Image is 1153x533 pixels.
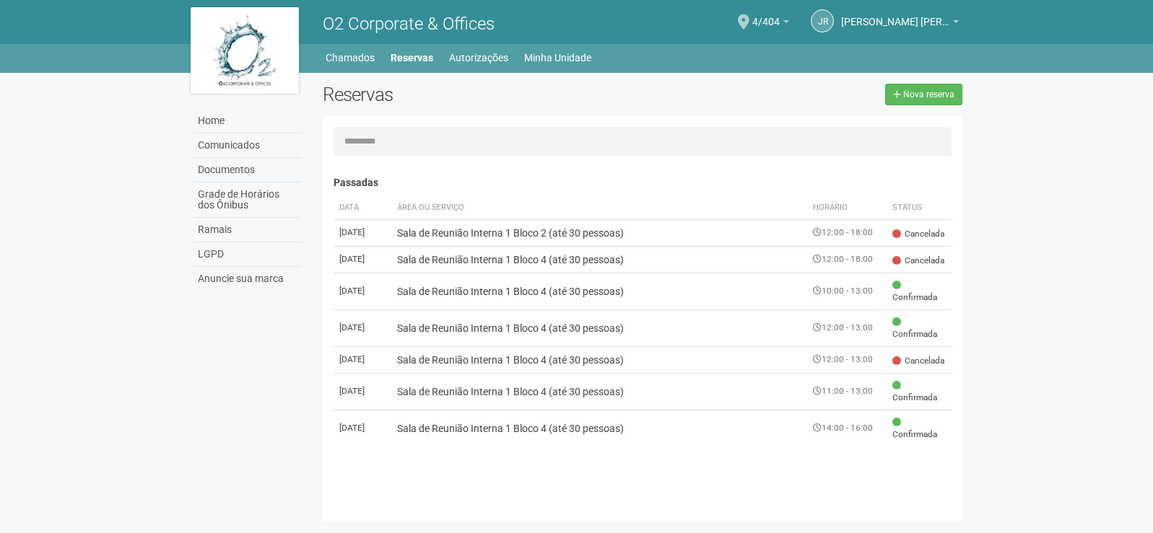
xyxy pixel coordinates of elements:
span: Cancelada [892,228,944,240]
td: Sala de Reunião Interna 1 Bloco 2 (até 30 pessoas) [391,219,808,246]
a: Reservas [391,48,433,68]
img: logo.jpg [191,7,299,94]
span: Cancelada [892,355,944,367]
h4: Passadas [334,177,952,188]
span: 4/404 [752,2,780,27]
a: LGPD [194,242,301,267]
span: Confirmada [892,379,946,404]
td: Sala de Reunião Interna 1 Bloco 4 (até 30 pessoas) [391,309,808,346]
a: Ramais [194,218,301,242]
span: O2 Corporate & Offices [323,14,495,34]
td: 12:00 - 18:00 [807,246,887,273]
td: Sala de Reunião Interna 1 Bloco 4 (até 30 pessoas) [391,410,808,446]
a: Grade de Horários dos Ônibus [194,182,301,218]
span: Jacqueline Rosa Mendes Franco [841,2,949,27]
td: 14:00 - 16:00 [807,410,887,446]
a: Anuncie sua marca [194,267,301,291]
td: [DATE] [334,219,391,246]
a: [PERSON_NAME] [PERSON_NAME] [PERSON_NAME] [841,18,959,30]
a: Nova reserva [885,84,962,105]
td: Sala de Reunião Interna 1 Bloco 4 (até 30 pessoas) [391,346,808,373]
a: Autorizações [449,48,508,68]
a: 4/404 [752,18,789,30]
td: 12:00 - 18:00 [807,219,887,246]
td: [DATE] [334,346,391,373]
a: Comunicados [194,133,301,158]
td: 11:00 - 13:00 [807,373,887,410]
td: 10:00 - 13:00 [807,273,887,309]
td: Sala de Reunião Interna 1 Bloco 4 (até 30 pessoas) [391,373,808,410]
a: Chamados [326,48,375,68]
a: Minha Unidade [524,48,591,68]
a: Documentos [194,158,301,182]
span: Cancelada [892,255,944,267]
th: Status [887,196,952,220]
td: [DATE] [334,309,391,346]
td: [DATE] [334,273,391,309]
td: Sala de Reunião Interna 1 Bloco 4 (até 30 pessoas) [391,246,808,273]
th: Data [334,196,391,220]
h2: Reservas [323,84,632,105]
span: Confirmada [892,279,946,304]
td: Sala de Reunião Interna 1 Bloco 4 (até 30 pessoas) [391,273,808,309]
span: Confirmada [892,316,946,340]
td: 12:00 - 13:00 [807,346,887,373]
td: [DATE] [334,410,391,446]
a: Home [194,109,301,133]
td: 12:00 - 13:00 [807,309,887,346]
a: JR [811,9,834,32]
th: Horário [807,196,887,220]
span: Nova reserva [903,89,954,100]
th: Área ou Serviço [391,196,808,220]
td: [DATE] [334,373,391,410]
td: [DATE] [334,246,391,273]
span: Confirmada [892,416,946,441]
